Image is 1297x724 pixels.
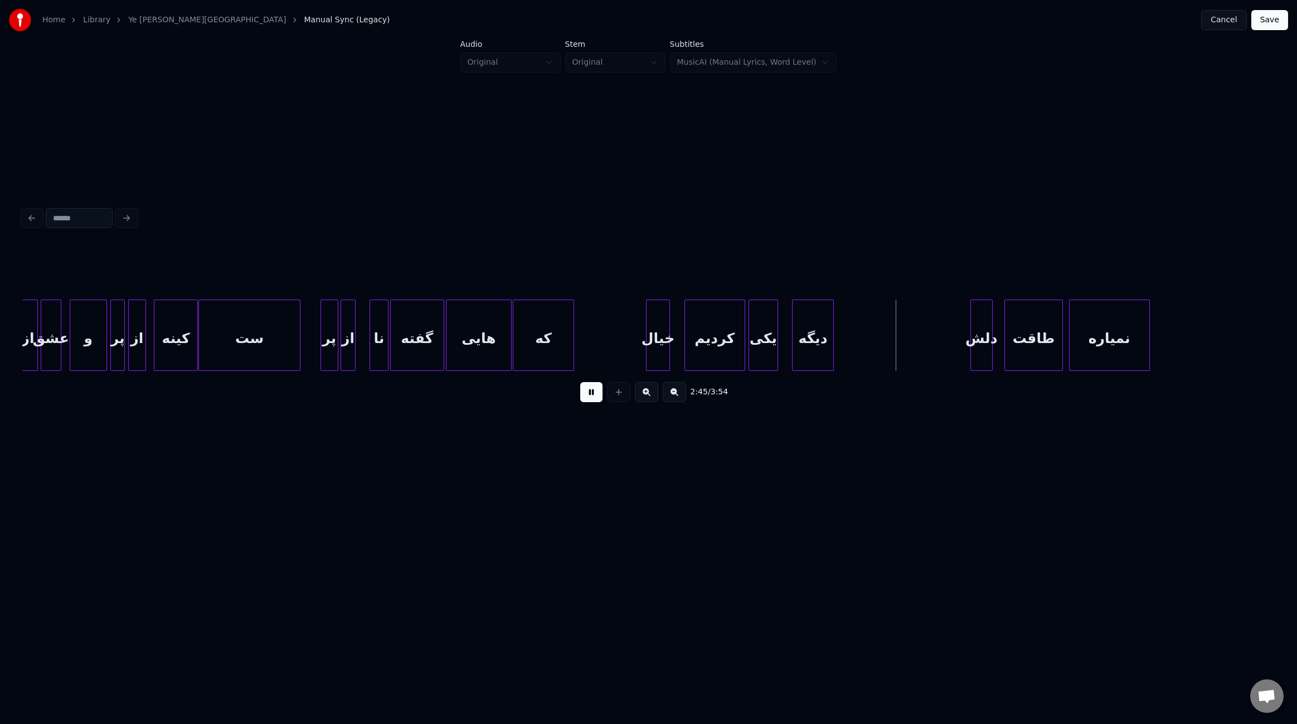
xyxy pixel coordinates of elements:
span: 3:54 [711,387,728,398]
div: / [691,387,717,398]
label: Subtitles [670,40,837,48]
span: 2:45 [691,387,708,398]
button: Cancel [1201,10,1246,30]
a: Library [83,15,110,26]
nav: breadcrumb [42,15,390,26]
img: youka [9,9,31,31]
label: Audio [460,40,561,48]
a: Home [42,15,65,26]
button: Save [1251,10,1288,30]
span: Manual Sync (Legacy) [304,15,390,26]
div: Open chat [1250,679,1284,713]
a: Ye [PERSON_NAME][GEOGRAPHIC_DATA] [128,15,286,26]
label: Stem [565,40,665,48]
